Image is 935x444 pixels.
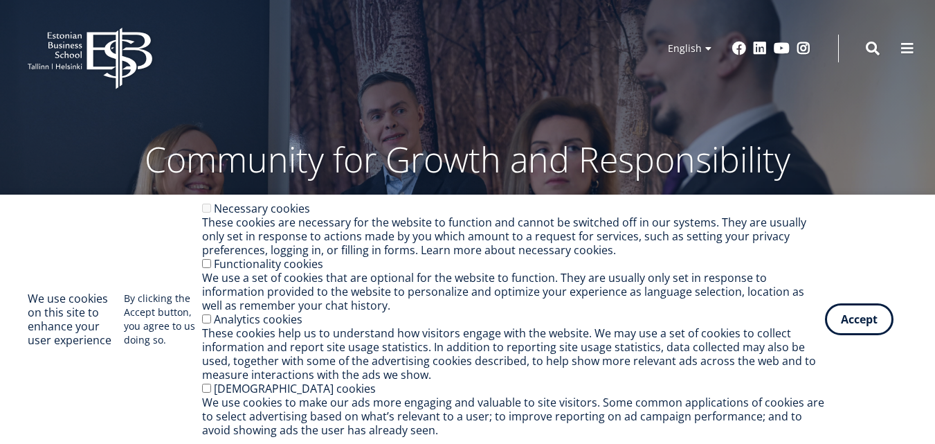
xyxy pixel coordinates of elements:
[753,42,767,55] a: Linkedin
[214,312,302,327] label: Analytics cookies
[202,326,825,382] div: These cookies help us to understand how visitors engage with the website. We may use a set of coo...
[214,256,323,272] label: Functionality cookies
[214,381,376,396] label: [DEMOGRAPHIC_DATA] cookies
[101,139,835,180] p: Community for Growth and Responsibility
[825,303,893,335] button: Accept
[732,42,746,55] a: Facebook
[28,292,124,347] h2: We use cookies on this site to enhance your user experience
[202,215,825,257] div: These cookies are necessary for the website to function and cannot be switched off in our systems...
[797,42,810,55] a: Instagram
[202,271,825,312] div: We use a set of cookies that are optional for the website to function. They are usually only set ...
[774,42,790,55] a: Youtube
[202,396,825,437] div: We use cookies to make our ads more engaging and valuable to site visitors. Some common applicati...
[214,201,310,216] label: Necessary cookies
[124,292,202,347] p: By clicking the Accept button, you agree to us doing so.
